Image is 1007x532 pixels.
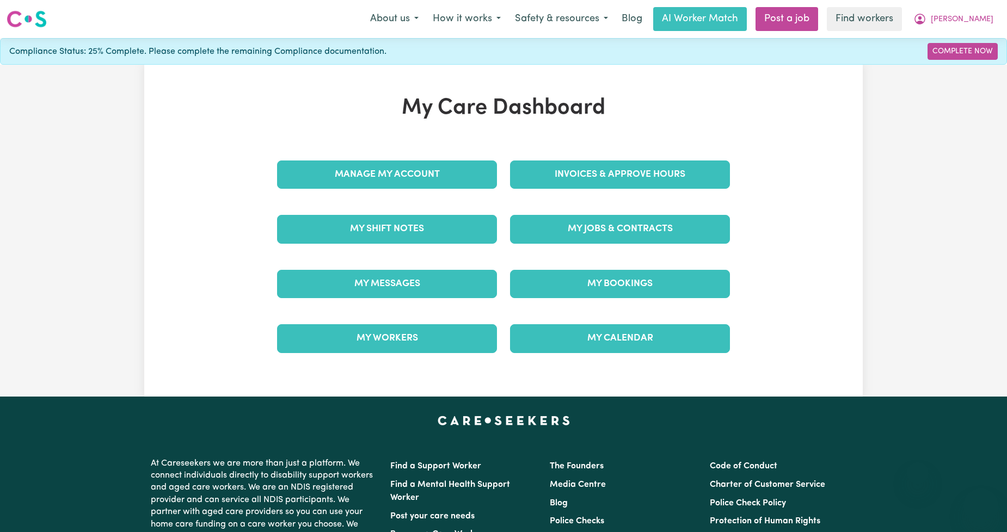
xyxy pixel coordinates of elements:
[510,160,730,189] a: Invoices & Approve Hours
[710,517,820,525] a: Protection of Human Rights
[7,9,47,29] img: Careseekers logo
[827,7,902,31] a: Find workers
[756,7,818,31] a: Post a job
[653,7,747,31] a: AI Worker Match
[7,7,47,32] a: Careseekers logo
[277,215,497,243] a: My Shift Notes
[277,160,497,189] a: Manage My Account
[510,324,730,352] a: My Calendar
[277,324,497,352] a: My Workers
[550,517,604,525] a: Police Checks
[510,215,730,243] a: My Jobs & Contracts
[390,512,475,521] a: Post your care needs
[710,480,825,489] a: Charter of Customer Service
[906,8,1000,30] button: My Account
[928,43,998,60] a: Complete Now
[390,480,510,502] a: Find a Mental Health Support Worker
[277,270,497,298] a: My Messages
[363,8,426,30] button: About us
[615,7,649,31] a: Blog
[710,462,777,471] a: Code of Conduct
[390,462,481,471] a: Find a Support Worker
[510,270,730,298] a: My Bookings
[9,45,386,58] span: Compliance Status: 25% Complete. Please complete the remaining Compliance documentation.
[931,14,993,26] span: [PERSON_NAME]
[508,8,615,30] button: Safety & resources
[710,499,786,508] a: Police Check Policy
[550,462,604,471] a: The Founders
[550,480,606,489] a: Media Centre
[271,95,736,121] h1: My Care Dashboard
[550,499,568,508] a: Blog
[438,416,570,425] a: Careseekers home page
[907,462,929,484] iframe: Close message
[426,8,508,30] button: How it works
[963,488,998,523] iframe: Button to launch messaging window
